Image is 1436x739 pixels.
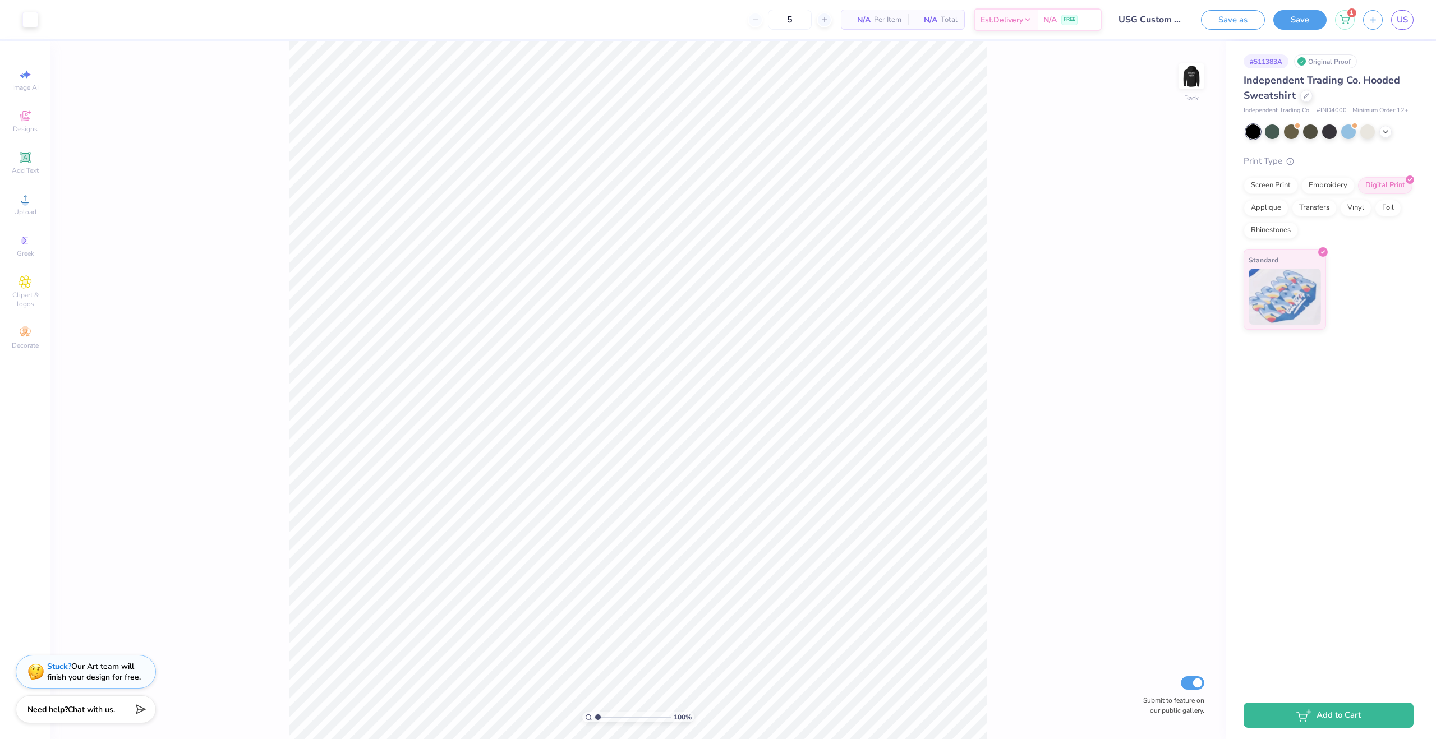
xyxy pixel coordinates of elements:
[1244,155,1414,168] div: Print Type
[1317,106,1347,116] span: # IND4000
[1180,65,1203,87] img: Back
[27,704,68,715] strong: Need help?
[1244,73,1400,102] span: Independent Trading Co. Hooded Sweatshirt
[1137,695,1204,715] label: Submit to feature on our public gallery.
[1375,200,1401,216] div: Foil
[12,83,39,92] span: Image AI
[17,249,34,258] span: Greek
[1244,54,1288,68] div: # 511383A
[1244,703,1414,728] button: Add to Cart
[1347,8,1356,17] span: 1
[1249,269,1321,325] img: Standard
[1358,177,1412,194] div: Digital Print
[1244,106,1311,116] span: Independent Trading Co.
[1064,16,1075,24] span: FREE
[915,14,937,26] span: N/A
[1301,177,1355,194] div: Embroidery
[47,661,71,672] strong: Stuck?
[6,290,45,308] span: Clipart & logos
[981,14,1023,26] span: Est. Delivery
[12,341,39,350] span: Decorate
[68,704,115,715] span: Chat with us.
[1273,10,1327,30] button: Save
[874,14,901,26] span: Per Item
[1352,106,1409,116] span: Minimum Order: 12 +
[768,10,812,30] input: – –
[1184,93,1199,103] div: Back
[47,661,141,682] div: Our Art team will finish your design for free.
[1292,200,1337,216] div: Transfers
[674,712,692,722] span: 100 %
[12,166,39,175] span: Add Text
[1244,200,1288,216] div: Applique
[1340,200,1371,216] div: Vinyl
[1201,10,1265,30] button: Save as
[1391,10,1414,30] a: US
[1244,177,1298,194] div: Screen Print
[1397,13,1408,26] span: US
[1043,14,1057,26] span: N/A
[1294,54,1357,68] div: Original Proof
[14,207,36,216] span: Upload
[1249,254,1278,266] span: Standard
[1110,8,1193,31] input: Untitled Design
[848,14,871,26] span: N/A
[13,124,38,133] span: Designs
[941,14,958,26] span: Total
[1244,222,1298,239] div: Rhinestones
